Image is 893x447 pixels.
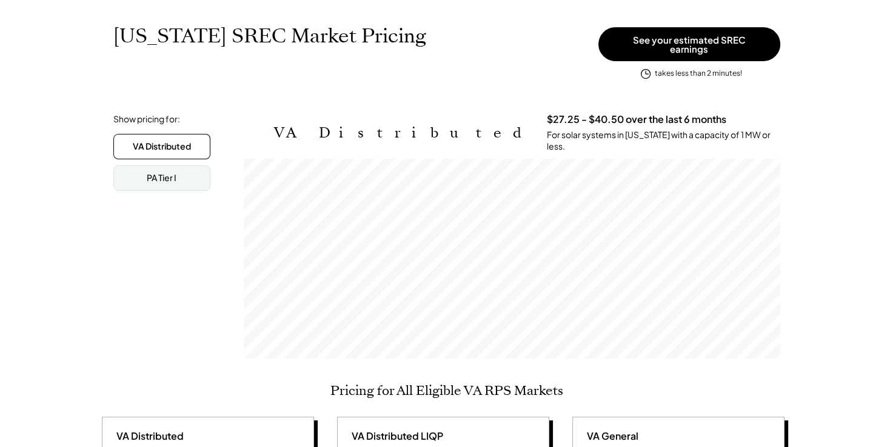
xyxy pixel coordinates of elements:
div: VA Distributed [133,141,191,153]
div: For solar systems in [US_STATE] with a capacity of 1 MW or less. [547,129,780,153]
button: See your estimated SREC earnings [598,27,780,61]
div: VA Distributed LIQP [347,429,443,443]
h1: [US_STATE] SREC Market Pricing [113,24,426,48]
h3: $27.25 - $40.50 over the last 6 months [547,113,726,126]
div: Show pricing for: [113,113,180,125]
div: VA Distributed [112,429,184,443]
h2: VA Distributed [274,124,529,142]
div: VA General [582,429,638,443]
div: PA Tier I [147,172,176,184]
h2: Pricing for All Eligible VA RPS Markets [330,383,563,399]
div: takes less than 2 minutes! [655,68,742,79]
